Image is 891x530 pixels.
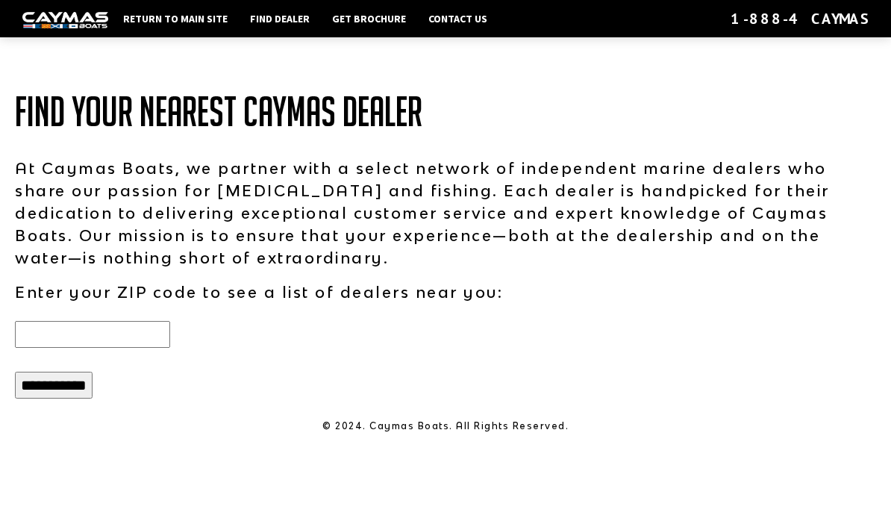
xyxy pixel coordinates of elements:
img: white-logo-c9c8dbefe5ff5ceceb0f0178aa75bf4bb51f6bca0971e226c86eb53dfe498488.png [22,12,108,28]
a: Return to main site [116,9,235,28]
h1: Find Your Nearest Caymas Dealer [15,90,876,134]
p: Enter your ZIP code to see a list of dealers near you: [15,281,876,303]
a: Contact Us [421,9,495,28]
p: © 2024. Caymas Boats. All Rights Reserved. [15,420,876,433]
a: Get Brochure [325,9,413,28]
div: 1-888-4CAYMAS [731,9,869,28]
a: Find Dealer [243,9,317,28]
p: At Caymas Boats, we partner with a select network of independent marine dealers who share our pas... [15,157,876,269]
